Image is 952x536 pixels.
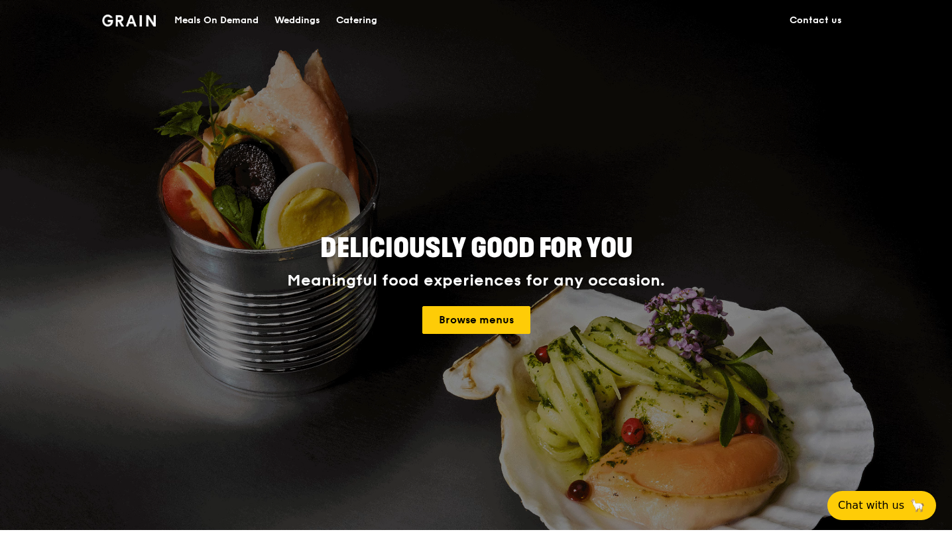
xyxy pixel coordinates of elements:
[328,1,385,40] a: Catering
[782,1,850,40] a: Contact us
[174,1,259,40] div: Meals On Demand
[320,233,632,264] span: Deliciously good for you
[102,15,156,27] img: Grain
[910,498,925,513] span: 🦙
[274,1,320,40] div: Weddings
[827,491,936,520] button: Chat with us🦙
[336,1,377,40] div: Catering
[422,306,530,334] a: Browse menus
[237,272,715,290] div: Meaningful food experiences for any occasion.
[838,498,904,513] span: Chat with us
[267,1,328,40] a: Weddings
